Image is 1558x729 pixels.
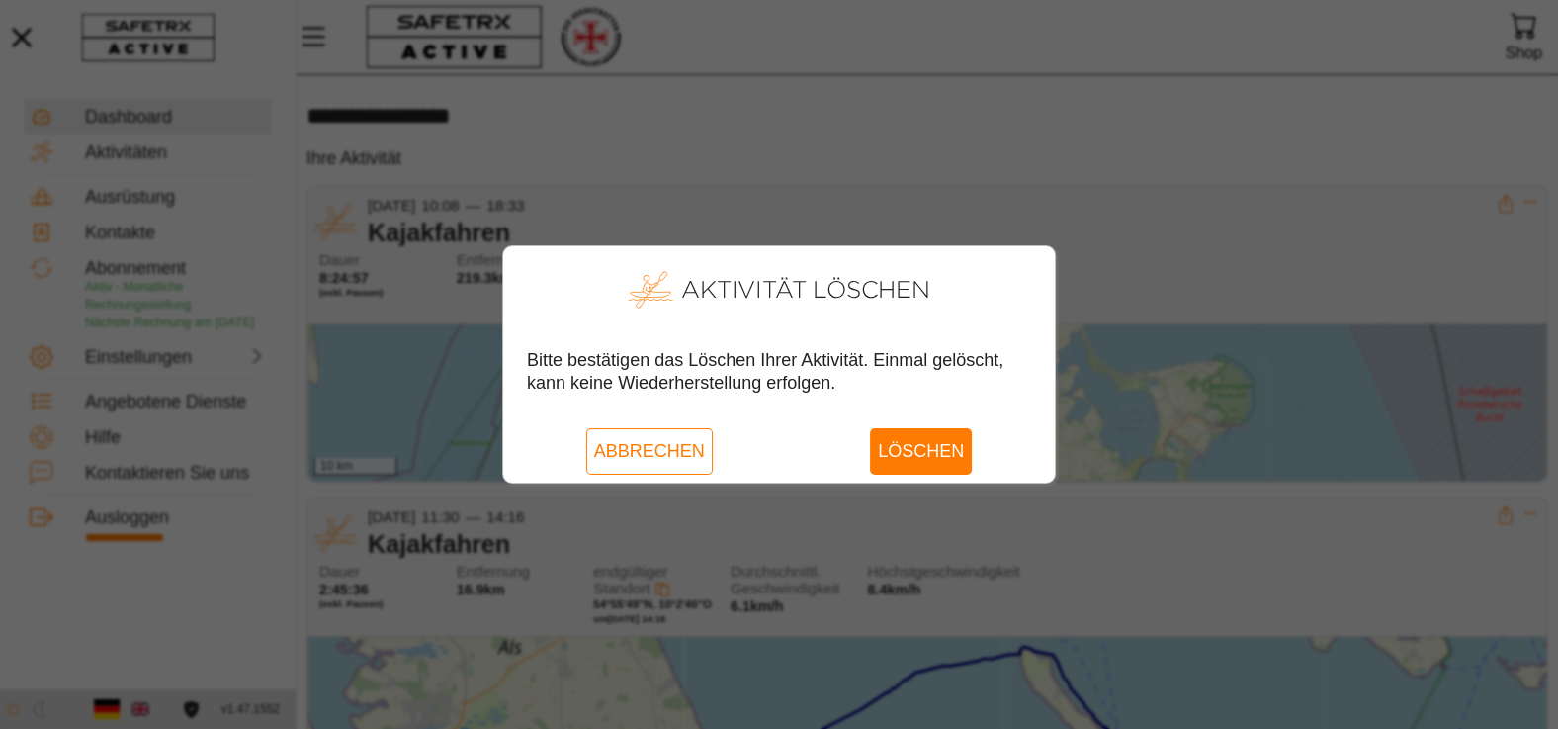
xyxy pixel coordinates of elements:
[681,274,930,305] h2: Aktivität löschen
[870,428,972,474] button: Löschen
[586,428,713,474] button: Abbrechen
[594,428,705,474] span: Abbrechen
[878,428,964,474] span: Löschen
[527,349,1039,406] div: Bitte bestätigen das Löschen Ihrer Aktivität. Einmal gelöscht, kann keine Wiederherstellung erfol...
[628,267,673,313] img: KAYAKING.svg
